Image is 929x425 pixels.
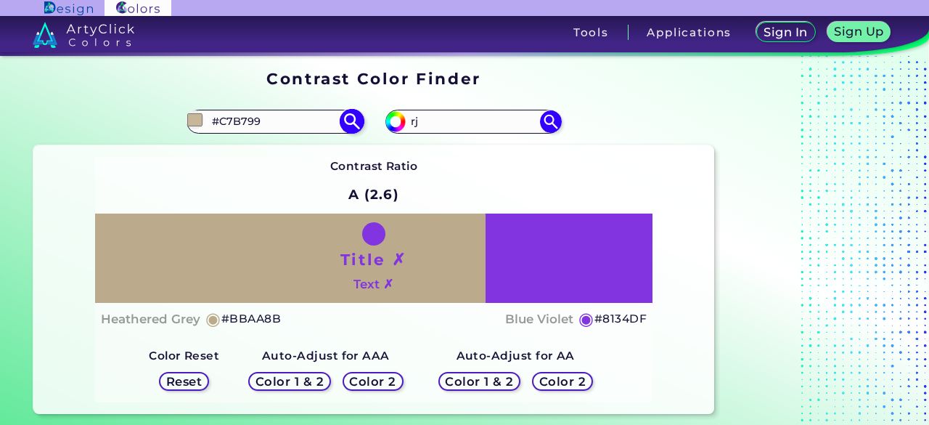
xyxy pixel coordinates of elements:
[830,23,888,41] a: Sign Up
[720,64,901,420] iframe: Advertisement
[352,376,394,386] h5: Color 2
[342,179,406,211] h2: A (2.6)
[540,110,562,132] img: icon search
[406,112,541,131] input: type color 2..
[766,27,806,38] h5: Sign In
[259,376,321,386] h5: Color 1 & 2
[33,22,135,48] img: logo_artyclick_colors_white.svg
[505,309,573,330] h4: Blue Violet
[266,68,480,89] h1: Contrast Color Finder
[759,23,812,41] a: Sign In
[594,309,647,328] h5: #8134DF
[837,26,882,37] h5: Sign Up
[330,159,418,173] strong: Contrast Ratio
[541,376,584,386] h5: Color 2
[101,309,200,330] h4: Heathered Grey
[647,27,732,38] h3: Applications
[262,349,390,363] strong: Auto-Adjust for AAA
[207,112,342,131] input: type color 1..
[573,27,609,38] h3: Tools
[44,1,93,15] img: ArtyClick Design logo
[168,376,200,386] h5: Reset
[449,376,510,386] h5: Color 1 & 2
[221,309,281,328] h5: #BBAA8B
[339,109,364,134] img: icon search
[340,248,407,270] h1: Title ✗
[149,349,219,363] strong: Color Reset
[205,310,221,328] h5: ◉
[353,274,393,295] h4: Text ✗
[578,310,594,328] h5: ◉
[457,349,575,363] strong: Auto-Adjust for AA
